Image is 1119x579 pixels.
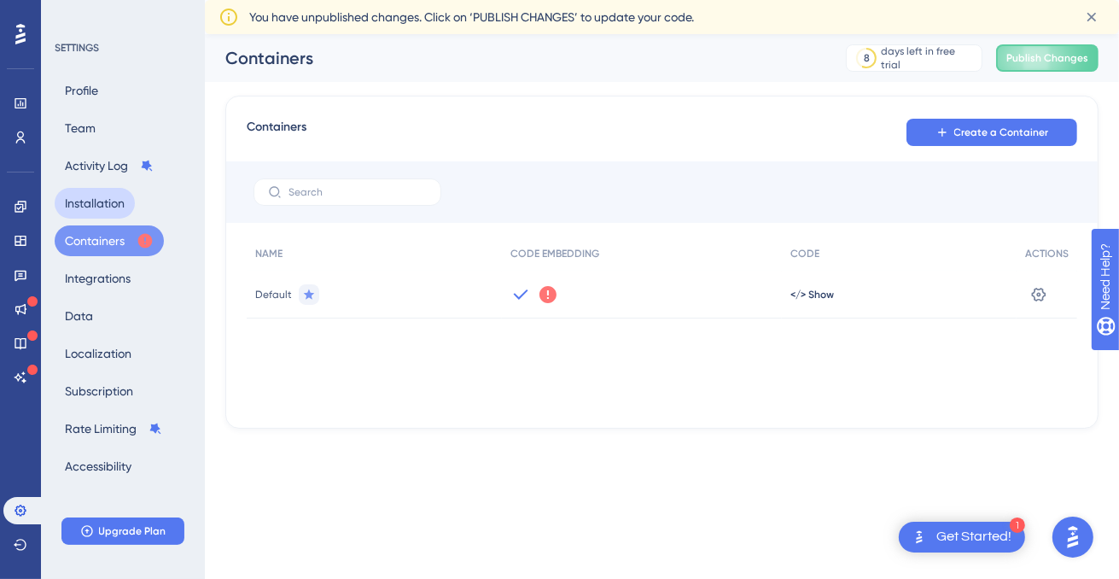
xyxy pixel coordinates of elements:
[55,75,108,106] button: Profile
[1047,512,1099,563] iframe: UserGuiding AI Assistant Launcher
[55,263,141,294] button: Integrations
[40,4,107,25] span: Need Help?
[510,247,599,260] span: CODE EMBEDDING
[99,524,166,538] span: Upgrade Plan
[882,44,976,72] div: days left in free trial
[55,225,164,256] button: Containers
[255,288,292,301] span: Default
[996,44,1099,72] button: Publish Changes
[55,376,143,406] button: Subscription
[864,51,870,65] div: 8
[55,451,142,482] button: Accessibility
[55,113,106,143] button: Team
[55,413,172,444] button: Rate Limiting
[249,7,694,27] span: You have unpublished changes. Click on ‘PUBLISH CHANGES’ to update your code.
[255,247,283,260] span: NAME
[225,46,803,70] div: Containers
[899,522,1025,553] div: Open Get Started! checklist, remaining modules: 1
[55,150,164,181] button: Activity Log
[954,126,1049,139] span: Create a Container
[1006,51,1088,65] span: Publish Changes
[55,338,142,369] button: Localization
[936,528,1011,547] div: Get Started!
[55,188,135,219] button: Installation
[288,186,427,198] input: Search
[61,518,184,545] button: Upgrade Plan
[1010,518,1025,533] div: 1
[790,288,834,301] button: </> Show
[1025,247,1069,260] span: ACTIONS
[909,527,930,547] img: launcher-image-alternative-text
[790,247,819,260] span: CODE
[247,117,306,148] span: Containers
[55,41,193,55] div: SETTINGS
[55,301,103,331] button: Data
[906,119,1077,146] button: Create a Container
